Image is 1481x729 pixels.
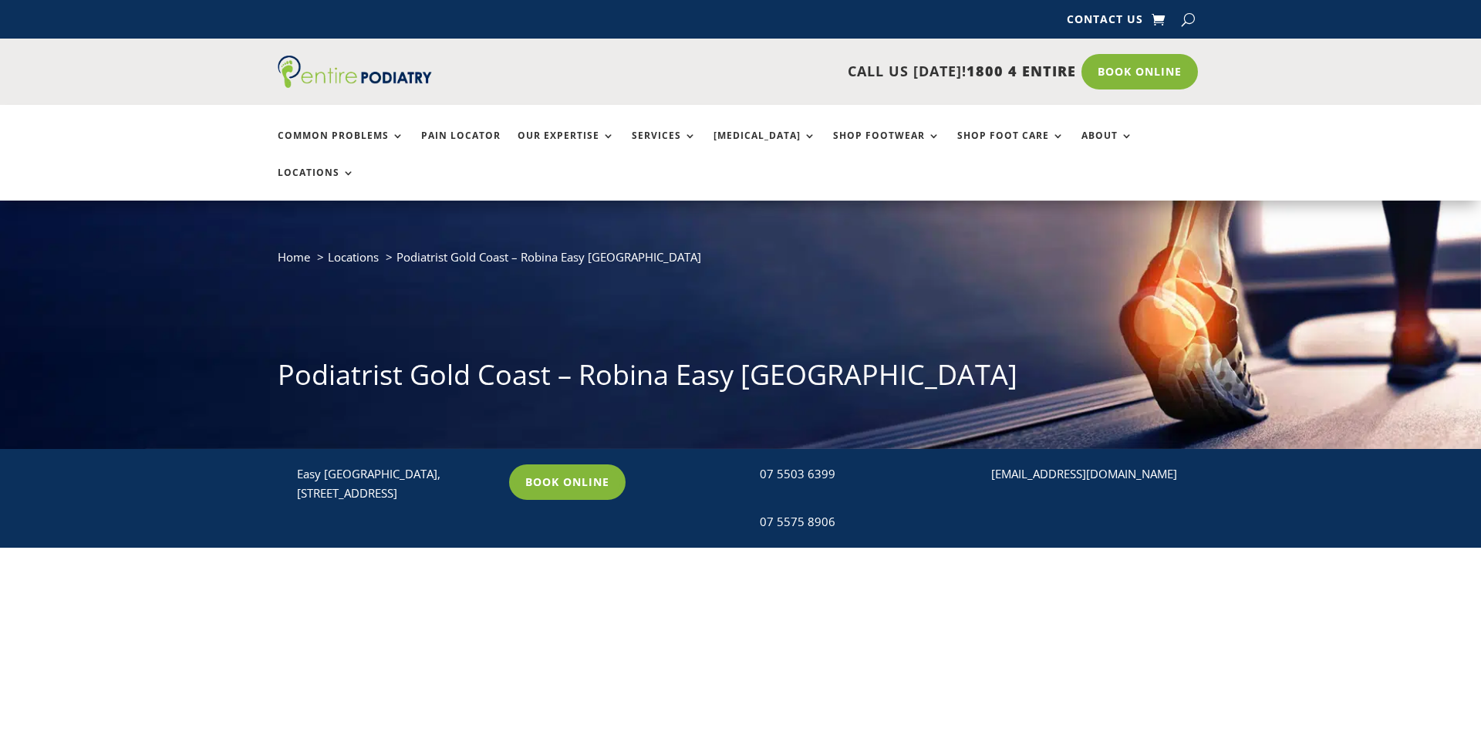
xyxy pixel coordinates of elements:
[278,130,404,164] a: Common Problems
[833,130,940,164] a: Shop Footwear
[278,56,432,88] img: logo (1)
[491,62,1076,82] p: CALL US [DATE]!
[967,62,1076,80] span: 1800 4 ENTIRE
[714,130,816,164] a: [MEDICAL_DATA]
[278,167,355,201] a: Locations
[297,464,495,504] p: Easy [GEOGRAPHIC_DATA], [STREET_ADDRESS]
[1081,54,1198,89] a: Book Online
[1081,130,1133,164] a: About
[509,464,626,500] a: Book Online
[396,249,701,265] span: Podiatrist Gold Coast – Robina Easy [GEOGRAPHIC_DATA]
[278,356,1203,402] h1: Podiatrist Gold Coast – Robina Easy [GEOGRAPHIC_DATA]
[421,130,501,164] a: Pain Locator
[328,249,379,265] a: Locations
[632,130,697,164] a: Services
[518,130,615,164] a: Our Expertise
[278,247,1203,278] nav: breadcrumb
[991,466,1177,481] a: [EMAIL_ADDRESS][DOMAIN_NAME]
[760,512,958,532] div: 07 5575 8906
[957,130,1064,164] a: Shop Foot Care
[278,249,310,265] a: Home
[278,76,432,91] a: Entire Podiatry
[760,464,958,484] div: 07 5503 6399
[1067,14,1143,31] a: Contact Us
